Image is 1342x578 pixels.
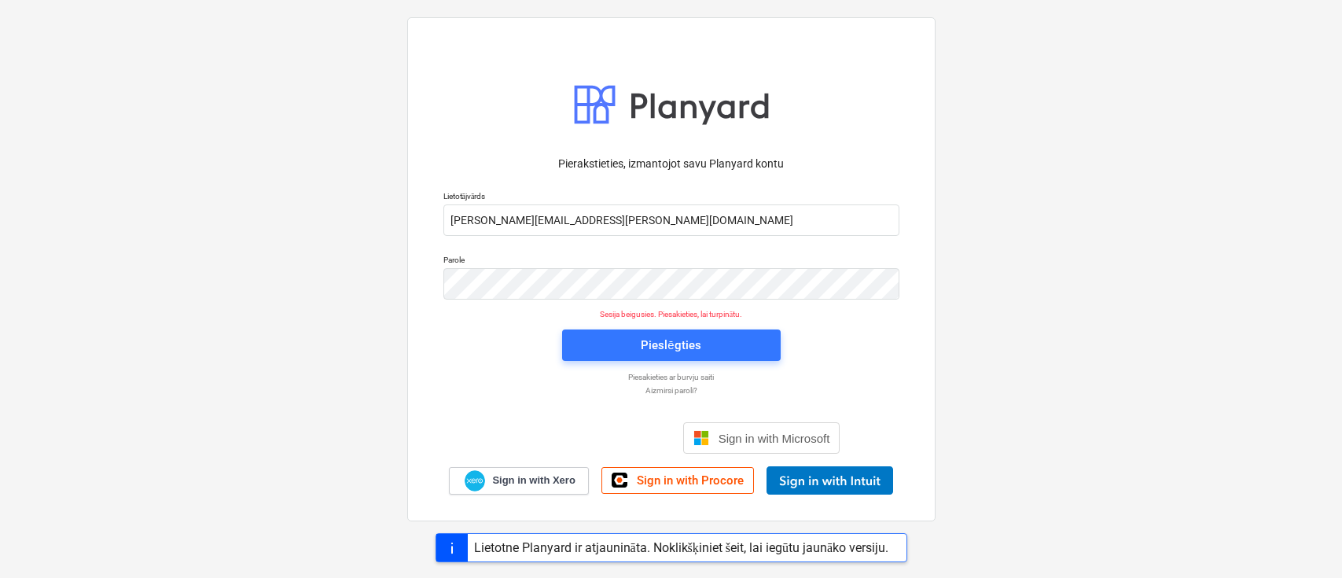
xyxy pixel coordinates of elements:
button: Pieslēgties [562,329,781,361]
span: Sign in with Procore [637,473,744,488]
img: Microsoft logo [693,430,709,446]
p: Sesija beigusies. Piesakieties, lai turpinātu. [434,309,909,319]
a: Sign in with Xero [449,467,589,495]
iframe: Poga Pierakstīties ar Google kontu [495,421,678,455]
i: keyboard_arrow_down [673,532,692,550]
a: Aizmirsi paroli? [436,385,907,396]
span: Sign in with Microsoft [719,432,830,445]
p: Pierakstieties, izmantojot savu Planyard kontu [443,156,899,172]
div: Lietotne Planyard ir atjaunināta. Noklikšķiniet šeit, lai iegūtu jaunāko versiju. [474,540,889,555]
p: Parole [443,255,899,268]
span: Sign in with Xero [492,473,575,488]
a: Piesakieties ar burvju saiti [436,372,907,382]
input: Lietotājvārds [443,204,899,236]
img: Xero logo [465,470,485,491]
p: Lietotājvārds [443,191,899,204]
a: Sign in with Procore [601,467,754,494]
div: Pieslēgties [641,335,700,355]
